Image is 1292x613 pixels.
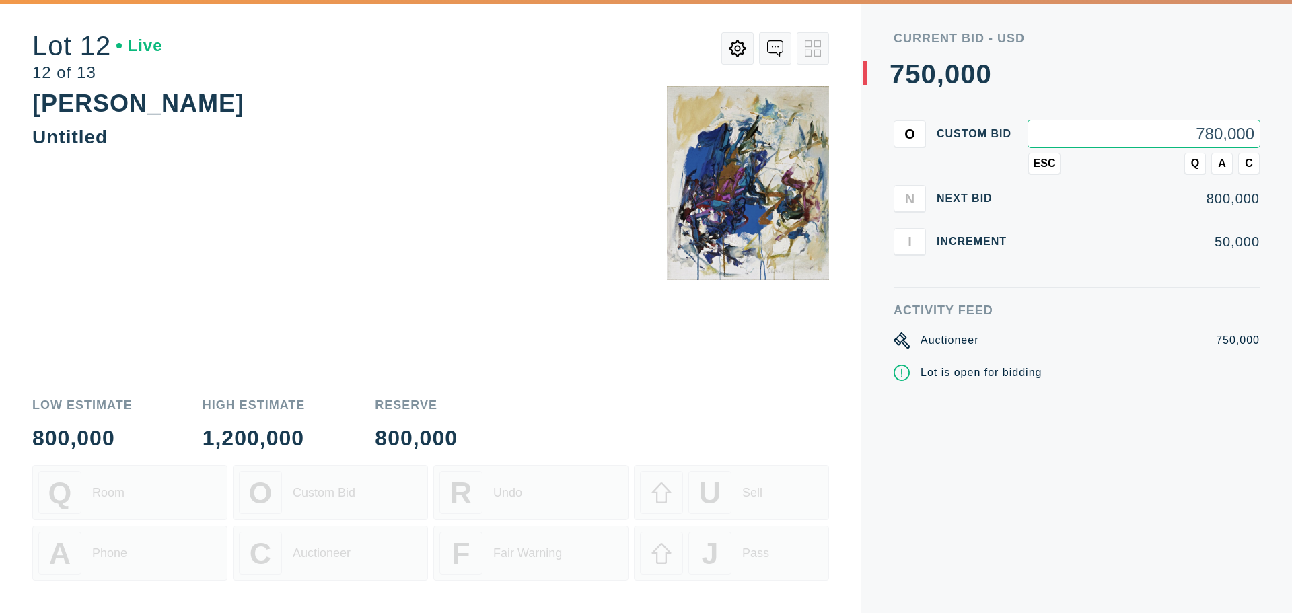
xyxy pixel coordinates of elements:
[1191,157,1199,170] span: Q
[894,120,926,147] button: O
[250,536,271,571] span: C
[1218,157,1226,170] span: A
[32,526,227,581] button: APhone
[92,486,124,500] div: Room
[32,465,227,520] button: QRoom
[293,486,355,500] div: Custom Bid
[233,465,428,520] button: OCustom Bid
[921,61,937,87] div: 0
[702,536,719,571] span: J
[1028,235,1260,248] div: 50,000
[32,399,133,411] div: Low Estimate
[894,304,1260,316] div: Activity Feed
[375,399,458,411] div: Reserve
[48,476,72,510] span: Q
[375,427,458,449] div: 800,000
[1034,157,1056,170] span: ESC
[890,61,905,87] div: 7
[976,61,991,87] div: 0
[493,546,562,561] div: Fair Warning
[921,332,979,349] div: Auctioneer
[452,536,470,571] span: F
[921,365,1042,381] div: Lot is open for bidding
[1211,153,1233,174] button: A
[905,190,914,206] span: N
[960,61,976,87] div: 0
[937,61,945,330] div: ,
[92,546,127,561] div: Phone
[742,486,762,500] div: Sell
[293,546,351,561] div: Auctioneer
[634,465,829,520] button: USell
[634,526,829,581] button: JPass
[249,476,273,510] span: O
[894,32,1260,44] div: Current Bid - USD
[433,465,629,520] button: RUndo
[450,476,472,510] span: R
[1245,157,1253,170] span: C
[699,476,721,510] span: U
[203,427,306,449] div: 1,200,000
[116,38,162,54] div: Live
[937,193,1017,204] div: Next Bid
[1238,153,1260,174] button: C
[233,526,428,581] button: CAuctioneer
[49,536,71,571] span: A
[908,233,912,249] span: I
[894,185,926,212] button: N
[905,61,921,87] div: 5
[433,526,629,581] button: FFair Warning
[937,236,1017,247] div: Increment
[894,228,926,255] button: I
[742,546,769,561] div: Pass
[32,65,163,81] div: 12 of 13
[32,127,108,147] div: Untitled
[32,32,163,59] div: Lot 12
[493,486,522,500] div: Undo
[1184,153,1206,174] button: Q
[203,399,306,411] div: High Estimate
[1216,332,1260,349] div: 750,000
[32,89,244,117] div: [PERSON_NAME]
[1028,192,1260,205] div: 800,000
[1028,153,1061,174] button: ESC
[945,61,960,87] div: 0
[937,129,1017,139] div: Custom bid
[904,126,915,141] span: O
[32,427,133,449] div: 800,000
